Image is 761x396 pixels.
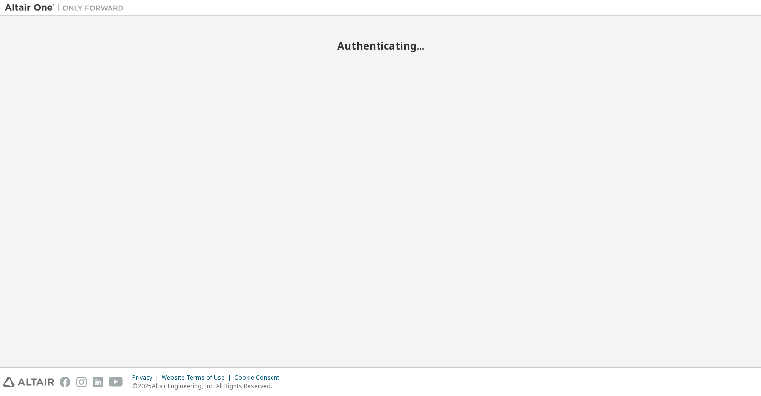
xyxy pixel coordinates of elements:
[5,39,756,52] h2: Authenticating...
[93,377,103,387] img: linkedin.svg
[132,374,162,382] div: Privacy
[162,374,234,382] div: Website Terms of Use
[76,377,87,387] img: instagram.svg
[5,3,129,13] img: Altair One
[3,377,54,387] img: altair_logo.svg
[109,377,123,387] img: youtube.svg
[234,374,285,382] div: Cookie Consent
[132,382,285,390] p: © 2025 Altair Engineering, Inc. All Rights Reserved.
[60,377,70,387] img: facebook.svg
